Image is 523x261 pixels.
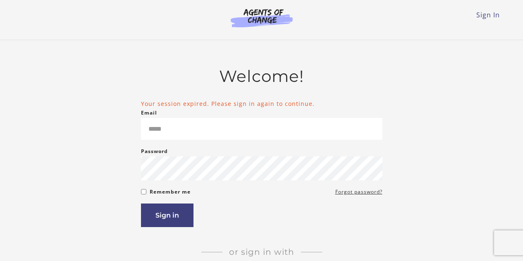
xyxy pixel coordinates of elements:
a: Sign In [476,10,500,19]
a: Forgot password? [335,187,382,197]
label: Remember me [150,187,191,197]
span: Or sign in with [222,247,301,257]
li: Your session expired. Please sign in again to continue. [141,99,382,108]
h2: Welcome! [141,67,382,86]
label: Email [141,108,157,118]
img: Agents of Change Logo [222,8,301,27]
label: Password [141,146,168,156]
button: Sign in [141,204,193,227]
